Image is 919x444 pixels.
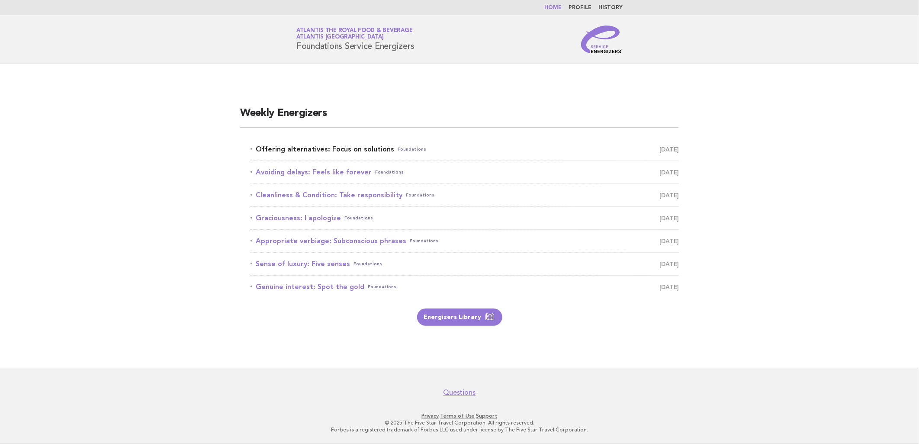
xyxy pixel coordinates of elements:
h1: Foundations Service Energizers [296,28,415,51]
span: Foundations [368,281,396,293]
a: History [598,5,623,10]
a: Genuine interest: Spot the goldFoundations [DATE] [251,281,679,293]
span: Foundations [353,258,382,270]
a: Energizers Library [417,309,502,326]
span: [DATE] [659,143,679,155]
span: [DATE] [659,166,679,178]
p: Forbes is a registered trademark of Forbes LLC used under license by The Five Star Travel Corpora... [195,426,724,433]
span: [DATE] [659,189,679,201]
span: Foundations [398,143,426,155]
a: Graciousness: I apologizeFoundations [DATE] [251,212,679,224]
span: Foundations [406,189,434,201]
span: [DATE] [659,281,679,293]
p: © 2025 The Five Star Travel Corporation. All rights reserved. [195,419,724,426]
h2: Weekly Energizers [240,106,679,128]
span: [DATE] [659,212,679,224]
a: Home [544,5,562,10]
a: Atlantis the Royal Food & BeverageAtlantis [GEOGRAPHIC_DATA] [296,28,413,40]
a: Sense of luxury: Five sensesFoundations [DATE] [251,258,679,270]
img: Service Energizers [581,26,623,53]
a: Avoiding delays: Feels like foreverFoundations [DATE] [251,166,679,178]
span: Foundations [410,235,438,247]
span: Foundations [375,166,404,178]
a: Support [476,413,498,419]
span: [DATE] [659,235,679,247]
span: Atlantis [GEOGRAPHIC_DATA] [296,35,384,40]
a: Profile [569,5,591,10]
p: · · [195,412,724,419]
a: Appropriate verbiage: Subconscious phrasesFoundations [DATE] [251,235,679,247]
span: Foundations [344,212,373,224]
a: Privacy [422,413,439,419]
a: Questions [443,388,476,397]
a: Cleanliness & Condition: Take responsibilityFoundations [DATE] [251,189,679,201]
a: Terms of Use [440,413,475,419]
a: Offering alternatives: Focus on solutionsFoundations [DATE] [251,143,679,155]
span: [DATE] [659,258,679,270]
